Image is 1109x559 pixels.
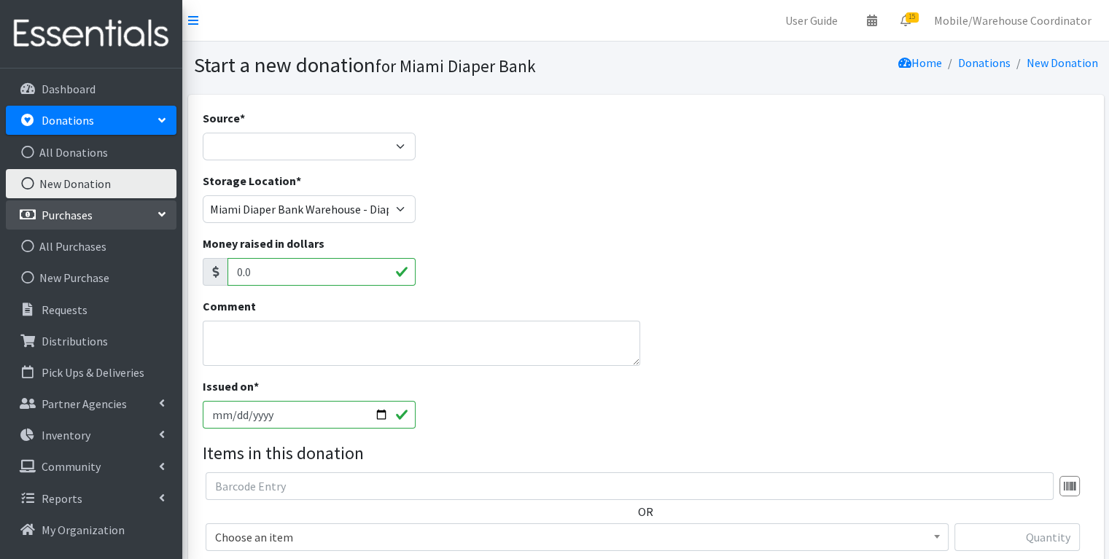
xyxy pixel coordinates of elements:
abbr: required [254,379,259,394]
p: Dashboard [42,82,96,96]
a: Partner Agencies [6,389,176,418]
small: for Miami Diaper Bank [375,55,536,77]
p: Inventory [42,428,90,442]
a: Requests [6,295,176,324]
input: Barcode Entry [206,472,1054,500]
span: Choose an item [206,523,949,551]
a: New Donation [6,169,176,198]
a: Home [898,55,942,70]
a: My Organization [6,515,176,544]
a: Donations [6,106,176,135]
p: Donations [42,113,94,128]
legend: Items in this donation [203,440,1089,466]
a: Purchases [6,200,176,230]
label: Money raised in dollars [203,235,324,252]
p: Purchases [42,208,93,222]
a: Pick Ups & Deliveries [6,358,176,387]
p: Distributions [42,334,108,348]
abbr: required [296,173,301,188]
a: Mobile/Warehouse Coordinator [922,6,1103,35]
img: HumanEssentials [6,9,176,58]
a: User Guide [774,6,849,35]
span: 15 [906,12,919,23]
h1: Start a new donation [194,52,641,78]
a: New Donation [1027,55,1098,70]
p: Reports [42,491,82,506]
a: All Donations [6,138,176,167]
label: Storage Location [203,172,301,189]
p: Pick Ups & Deliveries [42,365,144,380]
label: Source [203,109,245,127]
span: Choose an item [215,527,939,547]
a: Donations [958,55,1011,70]
label: Comment [203,297,256,315]
a: Dashboard [6,74,176,103]
a: Distributions [6,327,176,356]
a: All Purchases [6,232,176,261]
abbr: required [240,111,245,125]
p: Community [42,459,101,474]
p: Partner Agencies [42,396,127,411]
p: My Organization [42,523,125,537]
p: Requests [42,302,87,317]
label: Issued on [203,378,259,395]
input: Quantity [954,523,1080,551]
a: Inventory [6,421,176,450]
a: Reports [6,484,176,513]
label: OR [638,503,653,520]
a: New Purchase [6,263,176,292]
a: 15 [889,6,922,35]
a: Community [6,452,176,481]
